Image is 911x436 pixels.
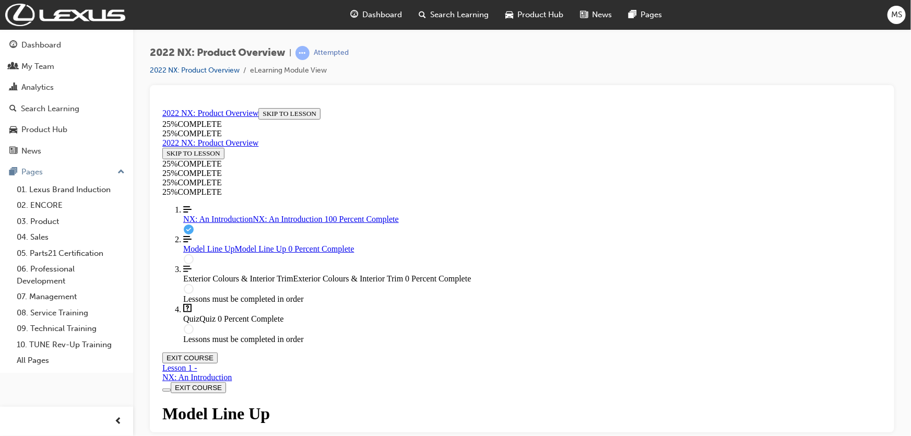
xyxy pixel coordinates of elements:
[4,101,724,240] nav: Course Outline
[4,260,724,278] a: Lesson 1 - NX: An Introduction
[295,46,310,60] span: learningRecordVerb_ATTEMPT-icon
[13,214,129,230] a: 03. Product
[5,4,125,26] img: Trak
[9,168,17,177] span: pages-icon
[13,321,129,337] a: 09. Technical Training
[431,9,489,21] span: Search Learning
[9,104,17,114] span: search-icon
[13,245,129,262] a: 05. Parts21 Certification
[4,25,724,34] div: 25 % COMPLETE
[4,78,129,97] a: Analytics
[621,4,671,26] a: pages-iconPages
[21,145,41,157] div: News
[21,61,54,73] div: My Team
[641,9,662,21] span: Pages
[4,162,129,182] button: Pages
[4,260,724,278] div: Lesson 1 -
[4,84,724,93] div: 25 % COMPLETE
[888,6,906,24] button: MS
[250,65,327,77] li: eLearning Module View
[4,99,129,119] a: Search Learning
[4,65,150,74] div: 25 % COMPLETE
[314,48,349,58] div: Attempted
[4,120,129,139] a: Product Hub
[4,74,724,84] div: 25 % COMPLETE
[4,44,66,55] button: SKIP TO LESSON
[498,4,572,26] a: car-iconProduct Hub
[9,62,17,72] span: people-icon
[4,142,129,161] a: News
[4,34,150,74] section: Course Information
[419,8,427,21] span: search-icon
[21,39,61,51] div: Dashboard
[4,285,13,288] button: Toggle Course Overview
[4,34,100,43] a: 2022 NX: Product Overview
[100,4,162,16] button: SKIP TO LESSON
[21,81,54,93] div: Analytics
[518,9,564,21] span: Product Hub
[4,300,724,320] h1: Model Line Up
[13,197,129,214] a: 02. ENCORE
[13,289,129,305] a: 07. Management
[572,4,621,26] a: news-iconNews
[9,83,17,92] span: chart-icon
[4,4,724,34] section: Course Information
[21,103,79,115] div: Search Learning
[115,415,123,428] span: prev-icon
[4,269,724,278] div: NX: An Introduction
[150,47,285,59] span: 2022 NX: Product Overview
[4,5,100,14] a: 2022 NX: Product Overview
[9,125,17,135] span: car-icon
[4,55,150,65] div: 25 % COMPLETE
[4,36,129,55] a: Dashboard
[581,8,588,21] span: news-icon
[9,41,17,50] span: guage-icon
[506,8,514,21] span: car-icon
[13,182,129,198] a: 01. Lexus Brand Induction
[411,4,498,26] a: search-iconSearch Learning
[4,33,129,162] button: DashboardMy TeamAnalyticsSearch LearningProduct HubNews
[351,8,359,21] span: guage-icon
[150,66,240,75] a: 2022 NX: Product Overview
[9,147,17,156] span: news-icon
[21,124,67,136] div: Product Hub
[21,166,43,178] div: Pages
[4,4,724,240] section: Course Overview
[289,47,291,59] span: |
[342,4,411,26] a: guage-iconDashboard
[363,9,403,21] span: Dashboard
[13,352,129,369] a: All Pages
[117,166,125,179] span: up-icon
[4,249,60,260] button: EXIT COURSE
[629,8,637,21] span: pages-icon
[891,9,902,21] span: MS
[4,16,724,25] div: 25 % COMPLETE
[13,229,129,245] a: 04. Sales
[13,305,129,321] a: 08. Service Training
[4,57,129,76] a: My Team
[13,337,129,353] a: 10. TUNE Rev-Up Training
[593,9,612,21] span: News
[13,261,129,289] a: 06. Professional Development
